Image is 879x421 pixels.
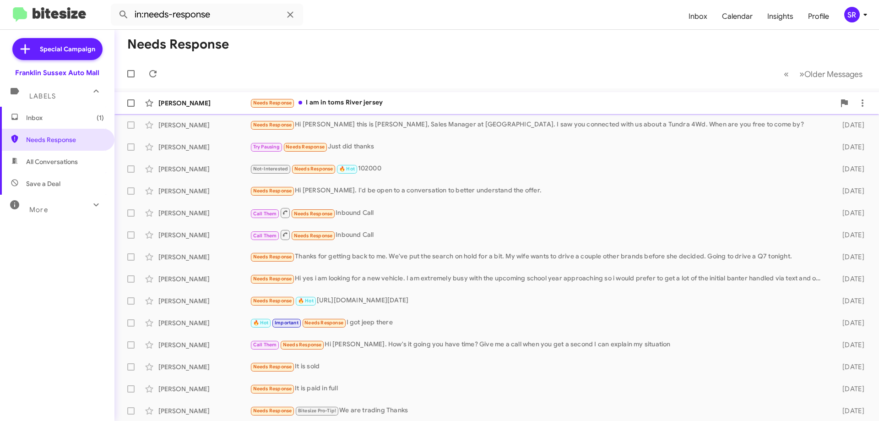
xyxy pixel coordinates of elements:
[158,208,250,218] div: [PERSON_NAME]
[111,4,303,26] input: Search
[158,164,250,174] div: [PERSON_NAME]
[253,276,292,282] span: Needs Response
[158,406,250,416] div: [PERSON_NAME]
[158,296,250,306] div: [PERSON_NAME]
[250,142,828,152] div: Just did thanks
[253,364,292,370] span: Needs Response
[799,68,804,80] span: »
[250,361,828,372] div: It is sold
[250,252,828,262] div: Thanks for getting back to me. We've put the search on hold for a bit. My wife wants to drive a c...
[804,69,863,79] span: Older Messages
[715,3,760,30] a: Calendar
[760,3,801,30] a: Insights
[828,340,872,350] div: [DATE]
[801,3,836,30] a: Profile
[784,68,789,80] span: «
[158,252,250,262] div: [PERSON_NAME]
[828,252,872,262] div: [DATE]
[253,166,288,172] span: Not-Interested
[828,208,872,218] div: [DATE]
[253,188,292,194] span: Needs Response
[250,207,828,219] div: Inbound Call
[250,186,828,196] div: Hi [PERSON_NAME]. I'd be open to a conversation to better understand the offer.
[828,186,872,196] div: [DATE]
[836,7,869,22] button: SR
[253,254,292,260] span: Needs Response
[250,120,828,130] div: Hi [PERSON_NAME] this is [PERSON_NAME], Sales Manager at [GEOGRAPHIC_DATA]. I saw you connected w...
[26,113,104,122] span: Inbox
[253,211,277,217] span: Call Them
[158,340,250,350] div: [PERSON_NAME]
[298,408,336,414] span: Bitesize Pro-Tip!
[158,384,250,394] div: [PERSON_NAME]
[828,384,872,394] div: [DATE]
[828,406,872,416] div: [DATE]
[158,142,250,152] div: [PERSON_NAME]
[283,342,322,348] span: Needs Response
[158,98,250,108] div: [PERSON_NAME]
[26,157,78,166] span: All Conversations
[250,98,835,108] div: I am in toms River jersey
[294,233,333,239] span: Needs Response
[26,179,60,188] span: Save a Deal
[250,339,828,350] div: Hi [PERSON_NAME]. How's it going you have time? Give me a call when you get a second I can explai...
[158,120,250,130] div: [PERSON_NAME]
[29,92,56,100] span: Labels
[828,164,872,174] div: [DATE]
[828,142,872,152] div: [DATE]
[304,320,343,326] span: Needs Response
[253,100,292,106] span: Needs Response
[844,7,860,22] div: SR
[250,295,828,306] div: [URL][DOMAIN_NAME][DATE]
[828,362,872,372] div: [DATE]
[275,320,298,326] span: Important
[294,166,333,172] span: Needs Response
[250,273,828,284] div: Hi yes i am looking for a new vehicle. I am extremely busy with the upcoming school year approach...
[779,65,868,83] nav: Page navigation example
[828,318,872,328] div: [DATE]
[828,230,872,240] div: [DATE]
[40,44,95,54] span: Special Campaign
[158,186,250,196] div: [PERSON_NAME]
[778,65,794,83] button: Previous
[339,166,355,172] span: 🔥 Hot
[250,164,828,174] div: 102000
[158,274,250,284] div: [PERSON_NAME]
[253,320,269,326] span: 🔥 Hot
[250,405,828,416] div: We are trading Thanks
[294,211,333,217] span: Needs Response
[794,65,868,83] button: Next
[253,233,277,239] span: Call Them
[158,362,250,372] div: [PERSON_NAME]
[828,120,872,130] div: [DATE]
[286,144,325,150] span: Needs Response
[253,386,292,392] span: Needs Response
[253,144,280,150] span: Try Pausing
[158,318,250,328] div: [PERSON_NAME]
[681,3,715,30] a: Inbox
[253,408,292,414] span: Needs Response
[253,342,277,348] span: Call Them
[15,68,99,77] div: Franklin Sussex Auto Mall
[250,317,828,328] div: I got jeep there
[12,38,103,60] a: Special Campaign
[97,113,104,122] span: (1)
[158,230,250,240] div: [PERSON_NAME]
[828,296,872,306] div: [DATE]
[828,274,872,284] div: [DATE]
[127,37,229,52] h1: Needs Response
[298,298,314,304] span: 🔥 Hot
[250,229,828,241] div: Inbound Call
[250,383,828,394] div: It is paid in full
[253,298,292,304] span: Needs Response
[253,122,292,128] span: Needs Response
[29,206,48,214] span: More
[26,135,104,144] span: Needs Response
